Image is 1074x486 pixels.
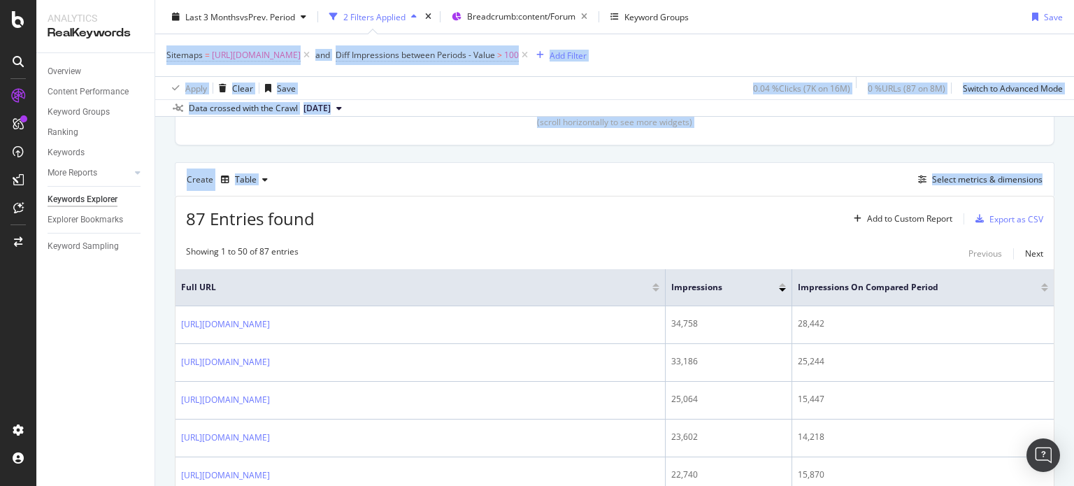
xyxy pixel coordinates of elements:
button: [DATE] [298,100,348,117]
div: Data crossed with the Crawl [189,102,298,115]
button: Next [1025,245,1043,262]
div: Keyword Groups [624,10,689,22]
button: Export as CSV [970,208,1043,230]
div: Next [1025,248,1043,259]
div: 22,740 [671,469,786,481]
div: 2 Filters Applied [343,10,406,22]
span: Sitemaps [166,49,203,61]
span: 100 [504,45,519,65]
div: Keywords [48,145,85,160]
button: Add to Custom Report [848,208,952,230]
div: Table [235,176,257,184]
div: Keywords Explorer [48,192,117,207]
div: Clear [232,82,253,94]
button: Breadcrumb:content/Forum [446,6,593,28]
div: 0.04 % Clicks ( 7K on 16M ) [753,82,850,94]
div: 23,602 [671,431,786,443]
div: 0 % URLs ( 87 on 8M ) [868,82,945,94]
span: Breadcrumb: content/Forum [467,10,575,22]
div: More Reports [48,166,97,180]
span: Last 3 Months [185,10,240,22]
div: Analytics [48,11,143,25]
button: Apply [166,77,207,99]
div: Keyword Groups [48,105,110,120]
button: Switch to Advanced Mode [957,77,1063,99]
div: Export as CSV [989,213,1043,225]
button: Save [1026,6,1063,28]
a: [URL][DOMAIN_NAME] [181,317,270,331]
div: 15,870 [798,469,1048,481]
button: Table [215,169,273,191]
div: Explorer Bookmarks [48,213,123,227]
a: [URL][DOMAIN_NAME] [181,431,270,445]
span: Impressions [671,281,758,294]
button: Clear [213,77,253,99]
div: 34,758 [671,317,786,330]
a: Overview [48,64,145,79]
span: 87 Entries found [186,207,315,230]
button: Keyword Groups [605,6,694,28]
div: Create [187,169,273,191]
div: 28,442 [798,317,1048,330]
div: times [422,10,434,24]
div: Save [1044,10,1063,22]
div: Overview [48,64,81,79]
a: Ranking [48,125,145,140]
div: Content Performance [48,85,129,99]
div: Ranking [48,125,78,140]
div: Apply [185,82,207,94]
div: Showing 1 to 50 of 87 entries [186,245,299,262]
a: [URL][DOMAIN_NAME] [181,393,270,407]
button: Add Filter [531,47,587,64]
div: 25,064 [671,393,786,406]
div: 15,447 [798,393,1048,406]
div: 25,244 [798,355,1048,368]
div: Keyword Sampling [48,239,119,254]
div: Switch to Advanced Mode [963,82,1063,94]
span: = [205,49,210,61]
span: [URL][DOMAIN_NAME] [212,45,301,65]
div: 14,218 [798,431,1048,443]
a: Explorer Bookmarks [48,213,145,227]
a: More Reports [48,166,131,180]
a: Keywords [48,145,145,160]
div: Add Filter [550,49,587,61]
div: Open Intercom Messenger [1026,438,1060,472]
a: Keyword Groups [48,105,145,120]
span: 2025 Aug. 4th [303,102,331,115]
div: Previous [968,248,1002,259]
button: Last 3 MonthsvsPrev. Period [166,6,312,28]
span: Diff Impressions between Periods - Value [336,49,495,61]
button: Save [259,77,296,99]
button: Select metrics & dimensions [912,171,1043,188]
span: Impressions On Compared Period [798,281,1020,294]
div: 33,186 [671,355,786,368]
button: Previous [968,245,1002,262]
div: (scroll horizontally to see more widgets) [192,116,1037,128]
div: RealKeywords [48,25,143,41]
button: and [315,48,330,62]
span: > [497,49,502,61]
a: [URL][DOMAIN_NAME] [181,469,270,483]
div: Select metrics & dimensions [932,173,1043,185]
a: Content Performance [48,85,145,99]
div: Add to Custom Report [867,215,952,223]
a: [URL][DOMAIN_NAME] [181,355,270,369]
span: Full URL [181,281,631,294]
div: and [315,49,330,61]
span: vs Prev. Period [240,10,295,22]
a: Keyword Sampling [48,239,145,254]
a: Keywords Explorer [48,192,145,207]
button: 2 Filters Applied [324,6,422,28]
div: Save [277,82,296,94]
